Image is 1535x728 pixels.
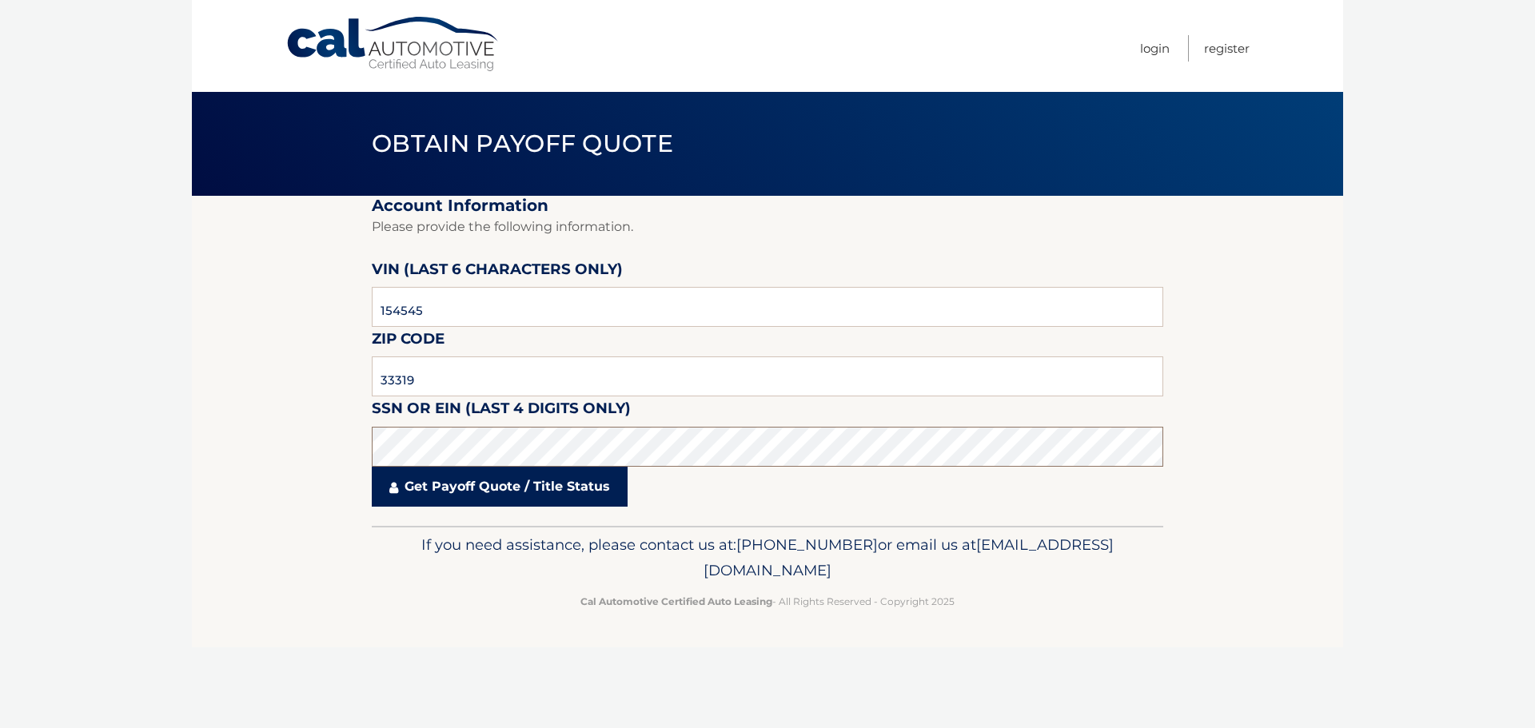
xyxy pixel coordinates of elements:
[372,396,631,426] label: SSN or EIN (last 4 digits only)
[372,216,1163,238] p: Please provide the following information.
[372,196,1163,216] h2: Account Information
[382,593,1153,610] p: - All Rights Reserved - Copyright 2025
[372,129,673,158] span: Obtain Payoff Quote
[1140,35,1170,62] a: Login
[372,327,445,356] label: Zip Code
[372,467,628,507] a: Get Payoff Quote / Title Status
[736,535,878,554] span: [PHONE_NUMBER]
[372,257,623,287] label: VIN (last 6 characters only)
[285,16,501,73] a: Cal Automotive
[382,532,1153,583] p: If you need assistance, please contact us at: or email us at
[580,595,772,607] strong: Cal Automotive Certified Auto Leasing
[1204,35,1250,62] a: Register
